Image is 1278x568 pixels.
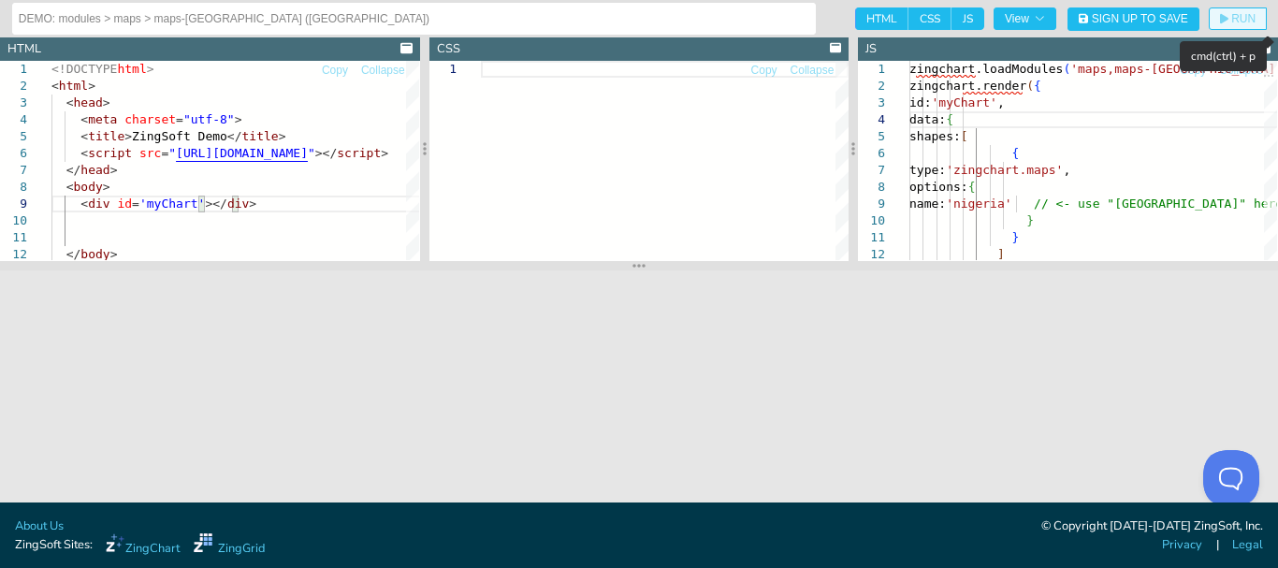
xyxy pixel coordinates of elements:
span: id [117,197,132,211]
span: Copy [322,65,348,76]
div: 3 [858,95,885,111]
span: Copy [751,65,777,76]
a: Legal [1232,536,1263,554]
span: Collapse [1219,65,1263,76]
span: < [80,197,88,211]
span: < [80,146,88,160]
span: script [88,146,132,160]
button: Copy [321,62,349,80]
span: div [88,197,109,211]
span: type: [909,163,946,177]
div: 7 [858,162,885,179]
span: = [132,197,139,211]
span: < [66,180,74,194]
span: > [279,129,286,143]
span: </ [66,163,81,177]
span: "utf-8" [183,112,235,126]
div: HTML [7,40,41,58]
span: > [110,163,118,177]
span: = [161,146,168,160]
span: > [110,247,118,261]
span: > [249,197,256,211]
span: Sign Up to Save [1092,13,1188,24]
span: ></ [205,197,226,211]
div: 8 [858,179,885,196]
a: ZingGrid [194,533,265,558]
button: Sign Up to Save [1067,7,1199,31]
div: 10 [858,212,885,229]
div: © Copyright [DATE]-[DATE] ZingSoft, Inc. [1041,517,1263,536]
a: ZingChart [106,533,180,558]
span: > [103,180,110,194]
span: 'myChart' [932,95,997,109]
input: Untitled Demo [19,4,809,34]
span: { [1034,79,1041,93]
button: View [994,7,1056,30]
span: html [117,62,146,76]
span: [ [961,129,968,143]
span: html [59,79,88,93]
span: ZingSoft Sites: [15,536,93,554]
div: 1 [429,61,457,78]
span: ></ [315,146,337,160]
span: </ [227,129,242,143]
span: zingchart.render [909,79,1026,93]
iframe: Toggle Customer Support [1203,450,1259,506]
span: div [227,197,249,211]
span: Collapse [791,65,835,76]
span: > [124,129,132,143]
span: zingchart.loadModules [909,62,1063,76]
span: ( [1064,62,1071,76]
span: shapes: [909,129,961,143]
span: } [1027,213,1035,227]
span: > [235,112,242,126]
span: CSS [908,7,951,30]
span: cmd(ctrl) + p [1191,49,1256,64]
span: title [88,129,124,143]
span: script [337,146,381,160]
span: 'myChart' [139,197,205,211]
span: options: [909,180,968,194]
span: " [168,146,176,160]
span: head [73,95,102,109]
span: meta [88,112,117,126]
span: head [80,163,109,177]
span: </ [66,247,81,261]
span: 'nigeria' [946,197,1011,211]
span: [URL][DOMAIN_NAME] [176,146,308,160]
span: Collapse [361,65,405,76]
span: { [968,180,976,194]
div: 4 [858,111,885,128]
button: RUN [1209,7,1267,30]
div: CSS [437,40,460,58]
span: < [66,95,74,109]
span: body [80,247,109,261]
div: 1 [858,61,885,78]
span: JS [951,7,984,30]
span: < [80,112,88,126]
span: } [1012,230,1020,244]
span: ( [1027,79,1035,93]
div: 5 [858,128,885,145]
button: Collapse [790,62,835,80]
span: data: [909,112,946,126]
span: HTML [855,7,908,30]
span: { [1012,146,1020,160]
span: 'zingchart.maps' [946,163,1063,177]
div: 11 [858,229,885,246]
span: title [242,129,279,143]
span: , [997,95,1005,109]
span: ] [997,247,1005,261]
div: 12 [858,246,885,263]
span: , [1064,163,1071,177]
span: " [308,146,315,160]
span: > [147,62,154,76]
span: { [946,112,953,126]
span: charset [124,112,176,126]
div: 6 [858,145,885,162]
span: <!DOCTYPE [51,62,117,76]
div: JS [865,40,877,58]
div: 2 [858,78,885,95]
span: > [103,95,110,109]
span: RUN [1231,13,1256,24]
